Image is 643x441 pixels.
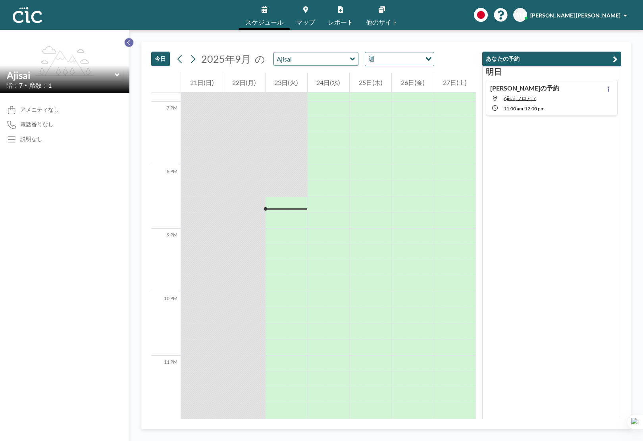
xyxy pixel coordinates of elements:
[13,7,42,23] img: organization-logo
[350,73,391,92] div: 25日(木)
[504,106,523,112] span: 11:00 AM
[20,106,59,113] span: アメニティなし
[201,53,251,65] span: 2025年9月
[490,84,559,92] h4: [PERSON_NAME]の予約
[20,135,42,143] div: 説明なし
[181,73,223,92] div: 21日(日)
[392,73,433,92] div: 26日(金)
[486,67,618,77] h3: 明日
[6,81,23,89] span: 階：7
[20,121,54,128] span: 電話番号なし
[151,165,181,229] div: 8 PM
[366,19,398,25] span: 他のサイト
[29,81,52,89] span: 席数：1
[245,19,283,25] span: スケジュール
[523,106,525,112] span: -
[296,19,315,25] span: マップ
[151,102,181,165] div: 7 PM
[255,53,265,65] span: の
[328,19,353,25] span: レポート
[367,54,376,64] span: 週
[504,95,536,101] span: Ajisai, フロア: 7
[482,52,621,66] button: あなたの予約
[365,52,434,66] div: Search for option
[525,106,545,112] span: 12:00 PM
[377,54,421,64] input: Search for option
[25,83,27,88] span: •
[151,229,181,292] div: 9 PM
[266,73,307,92] div: 23日(火)
[151,52,170,66] button: 今日
[516,12,524,19] span: YH
[223,73,265,92] div: 22日(月)
[434,73,476,92] div: 27日(土)
[151,356,181,419] div: 11 PM
[530,12,620,19] span: [PERSON_NAME] [PERSON_NAME]
[151,292,181,356] div: 10 PM
[7,69,115,81] input: Ajisai
[274,52,350,65] input: Ajisai
[308,73,349,92] div: 24日(水)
